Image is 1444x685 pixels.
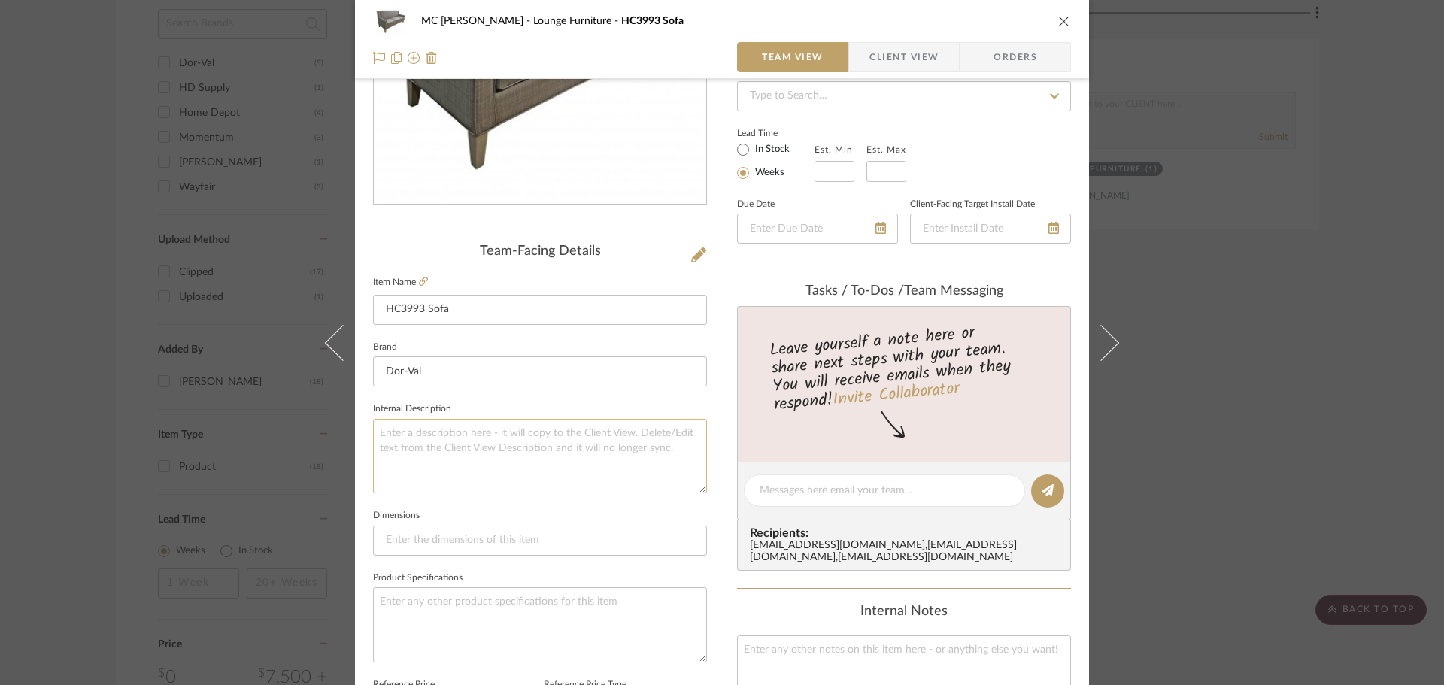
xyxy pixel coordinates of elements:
span: Recipients: [750,526,1064,540]
span: Tasks / To-Dos / [805,284,904,298]
button: close [1057,14,1071,28]
span: Lounge Furniture [533,16,621,26]
label: Product Specifications [373,574,463,582]
div: [EMAIL_ADDRESS][DOMAIN_NAME] , [EMAIL_ADDRESS][DOMAIN_NAME] , [EMAIL_ADDRESS][DOMAIN_NAME] [750,540,1064,564]
input: Enter Due Date [737,214,898,244]
label: Item Name [373,276,428,289]
input: Enter Brand [373,356,707,386]
span: Team View [762,42,824,72]
input: Enter the dimensions of this item [373,526,707,556]
input: Type to Search… [737,81,1071,111]
label: Weeks [752,166,784,180]
img: Remove from project [426,52,438,64]
a: Invite Collaborator [832,376,960,414]
div: Internal Notes [737,604,1071,620]
span: MC [PERSON_NAME] [421,16,533,26]
label: Due Date [737,201,775,208]
label: Brand [373,344,397,351]
span: Client View [869,42,939,72]
mat-radio-group: Select item type [737,140,815,182]
label: Est. Max [866,144,906,155]
label: In Stock [752,143,790,156]
span: HC3993 Sofa [621,16,684,26]
label: Est. Min [815,144,853,155]
label: Lead Time [737,126,815,140]
label: Dimensions [373,512,420,520]
input: Enter Install Date [910,214,1071,244]
img: 52e6aa35-b424-4dc8-9387-e177eec8324d_48x40.jpg [373,6,409,36]
input: Enter Item Name [373,295,707,325]
div: team Messaging [737,283,1071,300]
div: Team-Facing Details [373,244,707,260]
label: Client-Facing Target Install Date [910,201,1035,208]
div: Leave yourself a note here or share next steps with your team. You will receive emails when they ... [736,317,1073,417]
span: Orders [977,42,1054,72]
label: Internal Description [373,405,451,413]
